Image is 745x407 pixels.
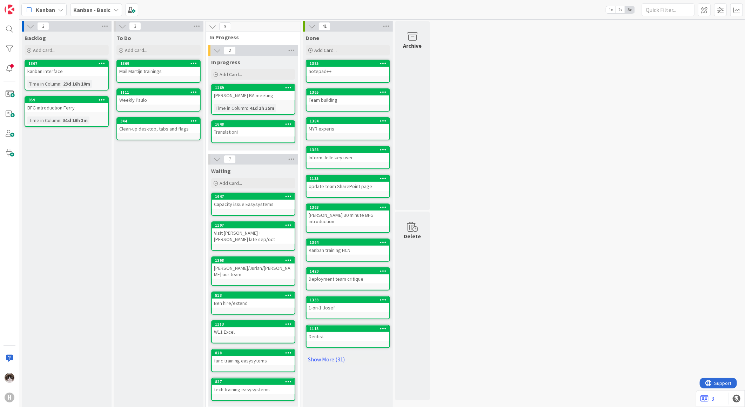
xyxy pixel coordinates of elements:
span: 1x [606,6,616,13]
div: 1113 [212,321,295,327]
div: 41d 1h 35m [248,104,276,112]
div: 1113 [215,322,295,327]
span: 2 [224,46,236,55]
div: 828 [215,351,295,355]
div: 1364 [310,240,389,245]
div: 513 [212,292,295,299]
div: 1135 [310,176,389,181]
div: 1169 [212,85,295,91]
span: 2x [616,6,625,13]
div: Delete [404,232,421,240]
div: Clean-up desktop, tabs and flags [117,124,200,133]
div: 959 [28,98,108,102]
div: 1365 [310,90,389,95]
div: Archive [403,41,422,50]
div: 1107 [212,222,295,228]
div: 1367 [25,60,108,67]
span: 9 [219,22,231,31]
div: 1648Translation! [212,121,295,136]
div: 1420Deployment team critique [307,268,389,283]
a: 344Clean-up desktop, tabs and flags [116,117,201,140]
span: In progress [211,59,240,66]
div: tech training easysystems [212,385,295,394]
div: 1364Kanban training HCN [307,239,389,255]
div: Visit [PERSON_NAME] + [PERSON_NAME] late sep/oct [212,228,295,244]
a: 1113W11 Excel [211,320,295,343]
div: notepad++ [307,67,389,76]
span: To Do [116,34,131,41]
span: 41 [318,22,330,31]
div: Time in Column [27,80,60,88]
span: Support [15,1,32,9]
div: 1364 [307,239,389,246]
div: 1107Visit [PERSON_NAME] + [PERSON_NAME] late sep/oct [212,222,295,244]
div: MYR experis [307,124,389,133]
div: 1369 [120,61,200,66]
div: 1111 [120,90,200,95]
div: BFG introduction Ferry [25,103,108,112]
div: 1107 [215,223,295,228]
div: 1388 [310,147,389,152]
div: 23d 16h 10m [61,80,92,88]
div: 513Ben hire/extend [212,292,295,308]
div: 1135 [307,175,389,182]
div: kanban interface [25,67,108,76]
span: Add Card... [220,71,242,78]
div: Weekly Paulo [117,95,200,105]
div: Capacity issue Easysystems [212,200,295,209]
div: 1115 [310,326,389,331]
span: 2 [37,22,49,31]
div: 959 [25,97,108,103]
a: 1369Mail Martijn trainings [116,60,201,83]
div: 1369 [117,60,200,67]
div: 1111Weekly Paulo [117,89,200,105]
span: Add Card... [33,47,55,53]
div: Time in Column [214,104,247,112]
div: 1367kanban interface [25,60,108,76]
span: Add Card... [220,180,242,186]
a: 1367kanban interfaceTime in Column:23d 16h 10m [25,60,109,91]
span: Add Card... [125,47,147,53]
div: 1113W11 Excel [212,321,295,336]
div: 1647 [215,194,295,199]
span: 3x [625,6,635,13]
div: Mail Martijn trainings [117,67,200,76]
div: Ben hire/extend [212,299,295,308]
div: 1648 [215,122,295,127]
div: 1363 [310,205,389,210]
div: 828 [212,350,295,356]
div: 1169 [215,85,295,90]
div: 1385 [310,61,389,66]
div: 1388Inform Jelle key user [307,147,389,162]
a: 1365Team building [306,88,390,112]
div: 1169[PERSON_NAME] BA meeting [212,85,295,100]
div: [PERSON_NAME] 30 minute BFG introduction [307,211,389,226]
div: 1363 [307,204,389,211]
a: 1385notepad++ [306,60,390,83]
a: 1364Kanban training HCN [306,239,390,262]
div: 1135Update team SharePoint page [307,175,389,191]
div: 1420 [310,269,389,274]
div: 827tech training easysystems [212,379,295,394]
div: 1363[PERSON_NAME] 30 minute BFG introduction [307,204,389,226]
div: Deployment team critique [307,274,389,283]
span: : [60,80,61,88]
div: Dentist [307,332,389,341]
a: Show More (31) [306,354,390,365]
a: 827tech training easysystems [211,378,295,401]
div: 1115Dentist [307,326,389,341]
div: 1384MYR experis [307,118,389,133]
span: Add Card... [314,47,337,53]
div: 1420 [307,268,389,274]
div: 1333 [307,297,389,303]
a: 1384MYR experis [306,117,390,140]
div: 1368 [212,257,295,263]
span: In Progress [209,34,292,41]
a: 959BFG introduction FerryTime in Column:51d 16h 3m [25,96,109,127]
div: 51d 16h 3m [61,116,89,124]
div: 1384 [310,119,389,124]
input: Quick Filter... [642,4,694,16]
span: Backlog [25,34,46,41]
div: 344Clean-up desktop, tabs and flags [117,118,200,133]
div: W11 Excel [212,327,295,336]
